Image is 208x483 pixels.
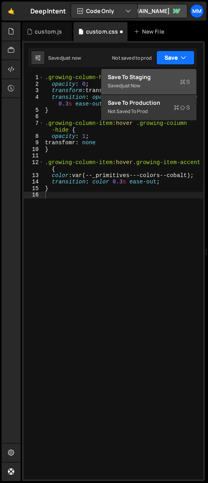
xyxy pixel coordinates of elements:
span: S [174,104,190,111]
div: Save to Staging [108,73,190,81]
a: [DOMAIN_NAME] [116,4,187,18]
div: DeepIntent [30,6,66,16]
div: just now [122,82,140,89]
div: New File [134,28,167,36]
div: Not saved to prod [108,107,190,116]
div: Saved [108,81,190,91]
div: 15 [24,185,44,192]
a: mm [190,4,204,18]
button: Code Only [71,4,137,18]
div: 8 [24,133,44,140]
div: 11 [24,153,44,159]
button: Save [156,51,195,65]
div: 3 [24,87,44,94]
div: 5 [24,107,44,114]
button: Save to StagingS Savedjust now [101,69,196,95]
div: 6 [24,113,44,120]
div: custom.css [86,28,118,36]
div: 14 [24,179,44,185]
div: 12 [24,159,44,172]
span: S [180,78,190,86]
div: Save to Production [108,99,190,107]
div: 7 [24,120,44,133]
div: just now [62,55,81,61]
div: 16 [24,192,44,198]
div: 1 [24,74,44,81]
div: 9 [24,140,44,146]
div: Saved [48,55,81,61]
div: custom.js [35,28,62,36]
div: 4 [24,94,44,107]
div: Not saved to prod [112,55,152,61]
button: Save to ProductionS Not saved to prod [101,95,196,121]
div: 10 [24,146,44,153]
div: 2 [24,81,44,88]
div: 13 [24,172,44,179]
a: 🤙 [2,2,21,21]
